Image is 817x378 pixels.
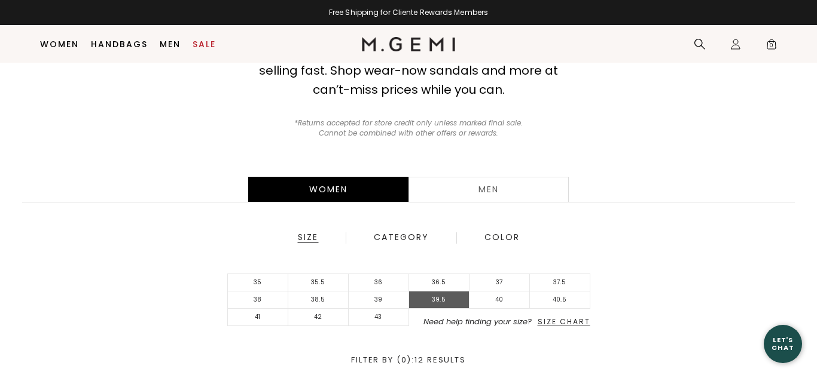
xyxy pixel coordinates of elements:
[470,274,530,291] li: 37
[248,177,408,202] div: Women
[288,118,530,139] p: *Returns accepted for store credit only unless marked final sale. Cannot be combined with other o...
[538,316,590,327] span: Size Chart
[349,274,409,291] li: 36
[349,309,409,326] li: 43
[530,274,590,291] li: 37.5
[484,232,520,243] div: Color
[766,41,778,53] span: 0
[247,42,570,99] div: Summer’s heating up and these sale styles are selling fast. Shop wear-now sandals and more at can...
[349,291,409,309] li: 39
[288,274,349,291] li: 35.5
[408,177,569,202] a: Men
[297,232,319,243] div: Size
[409,318,590,326] li: Need help finding your size?
[288,291,349,309] li: 38.5
[228,309,288,326] li: 41
[470,291,530,309] li: 40
[530,291,590,309] li: 40.5
[409,274,470,291] li: 36.5
[373,232,429,243] div: Category
[288,309,349,326] li: 42
[15,356,802,364] div: Filter By (0) : 12 Results
[409,291,470,309] li: 39.5
[193,39,216,49] a: Sale
[91,39,148,49] a: Handbags
[362,37,456,51] img: M.Gemi
[764,336,802,351] div: Let's Chat
[228,274,288,291] li: 35
[228,291,288,309] li: 38
[40,39,79,49] a: Women
[160,39,181,49] a: Men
